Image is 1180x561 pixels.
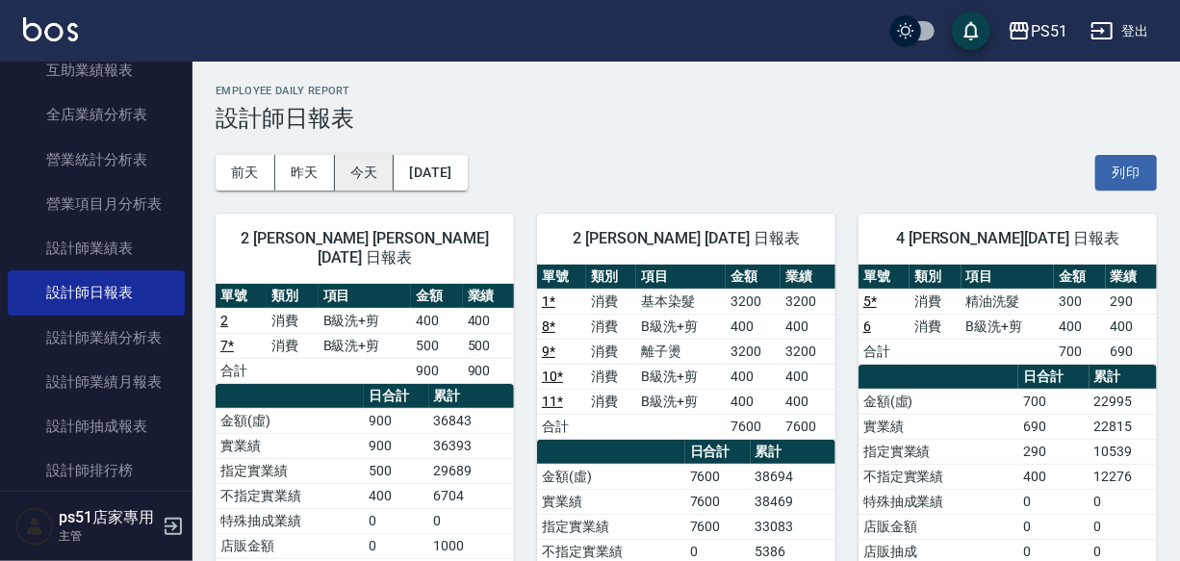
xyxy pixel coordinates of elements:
th: 業績 [463,284,514,309]
th: 日合計 [685,440,751,465]
td: B級洗+剪 [319,333,412,358]
td: 7600 [685,489,751,514]
th: 業績 [781,265,835,290]
td: 400 [1106,314,1157,339]
td: 3200 [726,289,781,314]
th: 業績 [1106,265,1157,290]
img: Person [15,507,54,546]
button: [DATE] [394,155,467,191]
button: 列印 [1095,155,1157,191]
td: 22995 [1090,389,1157,414]
td: 900 [364,408,429,433]
td: 12276 [1090,464,1157,489]
td: B級洗+剪 [962,314,1055,339]
th: 累計 [429,384,514,409]
td: 400 [1018,464,1089,489]
td: 36393 [429,433,514,458]
span: 2 [PERSON_NAME] [DATE] 日報表 [560,229,812,248]
td: 消費 [586,364,635,389]
td: 金額(虛) [216,408,364,433]
h3: 設計師日報表 [216,105,1157,132]
td: 500 [411,333,462,358]
td: 10539 [1090,439,1157,464]
td: 0 [1090,514,1157,539]
h5: ps51店家專用 [59,508,157,527]
td: 400 [781,314,835,339]
table: a dense table [537,265,835,440]
td: 0 [1018,489,1089,514]
td: 500 [463,333,514,358]
td: 400 [463,308,514,333]
button: 今天 [335,155,395,191]
td: 400 [726,364,781,389]
td: 消費 [910,314,961,339]
a: 營業統計分析表 [8,138,185,182]
th: 金額 [411,284,462,309]
a: 設計師排行榜 [8,448,185,493]
td: 指定實業績 [216,458,364,483]
img: Logo [23,17,78,41]
td: 700 [1054,339,1105,364]
td: 33083 [751,514,835,539]
button: 登出 [1083,13,1157,49]
th: 金額 [726,265,781,290]
a: 全店業績分析表 [8,92,185,137]
th: 累計 [751,440,835,465]
td: 900 [364,433,429,458]
a: 設計師業績分析表 [8,316,185,360]
td: 38694 [751,464,835,489]
th: 單號 [216,284,267,309]
td: 0 [429,508,514,533]
td: 消費 [586,389,635,414]
td: 特殊抽成業績 [859,489,1018,514]
div: PS51 [1031,19,1067,43]
span: 2 [PERSON_NAME] [PERSON_NAME][DATE] 日報表 [239,229,491,268]
span: 4 [PERSON_NAME][DATE] 日報表 [882,229,1134,248]
button: 昨天 [275,155,335,191]
th: 項目 [319,284,412,309]
th: 類別 [586,265,635,290]
td: 290 [1106,289,1157,314]
td: 400 [781,389,835,414]
th: 項目 [636,265,726,290]
td: 22815 [1090,414,1157,439]
td: 38469 [751,489,835,514]
td: 合計 [859,339,910,364]
td: 690 [1106,339,1157,364]
td: 精油洗髮 [962,289,1055,314]
td: 3200 [781,289,835,314]
td: 400 [411,308,462,333]
td: 指定實業績 [537,514,685,539]
a: 設計師業績月報表 [8,360,185,404]
button: PS51 [1000,12,1075,51]
table: a dense table [859,265,1157,365]
td: 特殊抽成業績 [216,508,364,533]
td: B級洗+剪 [636,314,726,339]
td: 店販金額 [859,514,1018,539]
td: 690 [1018,414,1089,439]
td: 36843 [429,408,514,433]
a: 設計師日報表 [8,270,185,315]
td: 實業績 [859,414,1018,439]
td: B級洗+剪 [636,364,726,389]
table: a dense table [216,284,514,384]
td: 0 [364,508,429,533]
td: 離子燙 [636,339,726,364]
td: 3200 [781,339,835,364]
td: 400 [364,483,429,508]
p: 主管 [59,527,157,545]
th: 金額 [1054,265,1105,290]
a: 6 [863,319,871,334]
td: 消費 [910,289,961,314]
td: 實業績 [537,489,685,514]
th: 單號 [537,265,586,290]
td: 400 [726,314,781,339]
a: 設計師業績表 [8,226,185,270]
td: 消費 [586,289,635,314]
td: 400 [1054,314,1105,339]
td: 消費 [267,308,318,333]
td: 3200 [726,339,781,364]
th: 項目 [962,265,1055,290]
td: 消費 [586,339,635,364]
th: 日合計 [364,384,429,409]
